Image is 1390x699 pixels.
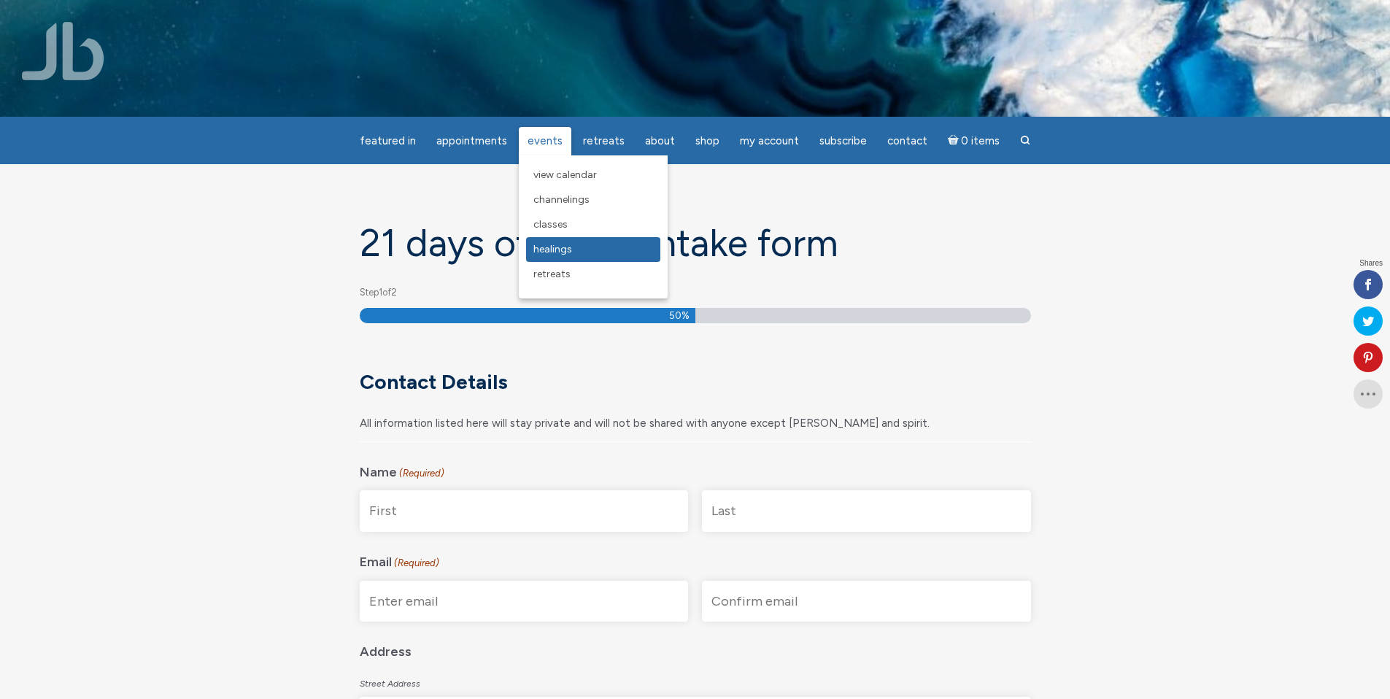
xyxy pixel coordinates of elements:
[22,22,104,80] img: Jamie Butler. The Everyday Medium
[528,134,563,147] span: Events
[428,127,516,155] a: Appointments
[533,193,590,206] span: Channelings
[360,223,1031,264] h1: 21 days of Reiki – Intake form
[360,581,689,622] input: Enter email
[379,287,382,298] span: 1
[533,169,597,181] span: View Calendar
[360,282,1031,304] p: Step of
[533,243,572,255] span: Healings
[360,403,1019,435] div: All information listed here will stay private and will not be shared with anyone except [PERSON_N...
[574,127,633,155] a: Retreats
[398,463,444,485] span: (Required)
[360,454,1031,485] legend: Name
[391,287,397,298] span: 2
[360,134,416,147] span: featured in
[695,134,719,147] span: Shop
[948,134,962,147] i: Cart
[351,127,425,155] a: featured in
[526,188,660,212] a: Channelings
[526,237,660,262] a: Healings
[436,134,507,147] span: Appointments
[1359,260,1383,267] span: Shares
[731,127,808,155] a: My Account
[360,490,689,532] input: First
[961,136,1000,147] span: 0 items
[879,127,936,155] a: Contact
[526,212,660,237] a: Classes
[819,134,867,147] span: Subscribe
[583,134,625,147] span: Retreats
[526,163,660,188] a: View Calendar
[740,134,799,147] span: My Account
[360,370,1019,395] h3: Contact Details
[393,552,439,575] span: (Required)
[702,490,1031,532] input: Last
[533,218,568,231] span: Classes
[811,127,876,155] a: Subscribe
[702,581,1031,622] input: Confirm email
[526,262,660,287] a: Retreats
[360,669,1031,695] label: Street Address
[519,127,571,155] a: Events
[360,633,1031,663] legend: Address
[887,134,927,147] span: Contact
[645,134,675,147] span: About
[687,127,728,155] a: Shop
[360,544,1031,575] legend: Email
[533,268,571,280] span: Retreats
[669,308,690,323] span: 50%
[939,125,1009,155] a: Cart0 items
[636,127,684,155] a: About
